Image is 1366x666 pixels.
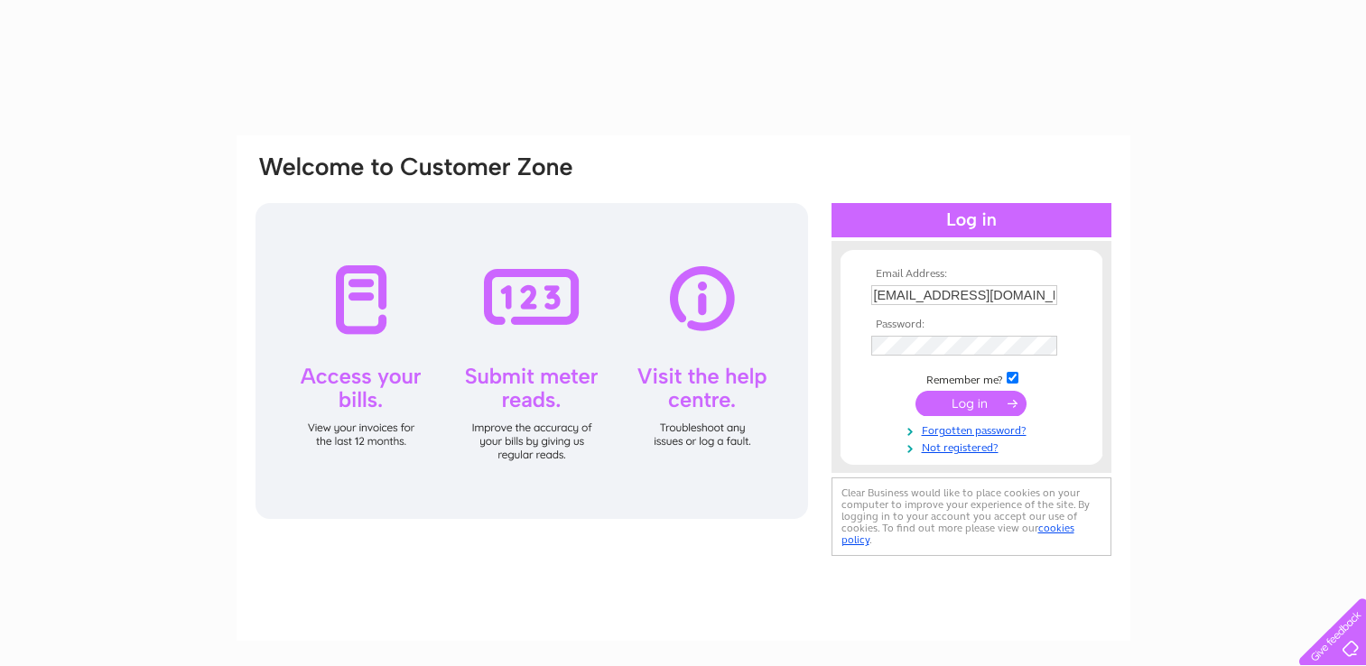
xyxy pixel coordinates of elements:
a: cookies policy [841,522,1074,546]
a: Not registered? [871,438,1076,455]
td: Remember me? [867,369,1076,387]
th: Email Address: [867,268,1076,281]
input: Submit [915,391,1027,416]
div: Clear Business would like to place cookies on your computer to improve your experience of the sit... [832,477,1111,556]
a: Forgotten password? [871,421,1076,438]
th: Password: [867,319,1076,331]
